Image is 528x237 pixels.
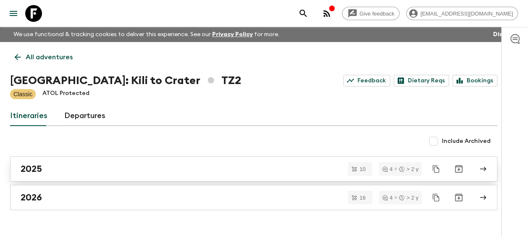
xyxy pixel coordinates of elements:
[13,90,32,98] p: Classic
[10,185,497,210] a: 2026
[428,161,444,176] button: Duplicate
[491,29,518,40] button: Dismiss
[428,190,444,205] button: Duplicate
[382,195,392,200] div: 4
[406,7,518,20] div: [EMAIL_ADDRESS][DOMAIN_NAME]
[416,11,517,17] span: [EMAIL_ADDRESS][DOMAIN_NAME]
[10,156,497,182] a: 2025
[399,195,418,200] div: > 2 y
[26,52,73,62] p: All adventures
[382,166,392,172] div: 4
[450,161,467,177] button: Archive
[355,195,370,200] span: 16
[10,49,77,66] a: All adventures
[394,75,449,87] a: Dietary Reqs
[10,27,283,42] p: We use functional & tracking cookies to deliver this experience. See our for more.
[452,75,497,87] a: Bookings
[21,163,42,174] h2: 2025
[399,166,418,172] div: > 2 y
[442,137,491,145] span: Include Archived
[5,5,22,22] button: menu
[355,166,370,172] span: 10
[42,89,89,99] p: ATOL Protected
[10,72,241,89] h1: [GEOGRAPHIC_DATA]: Kili to Crater TZ2
[212,32,253,37] a: Privacy Policy
[295,5,312,22] button: search adventures
[343,75,390,87] a: Feedback
[450,189,467,206] button: Archive
[21,192,42,203] h2: 2026
[64,106,105,126] a: Departures
[355,11,399,17] span: Give feedback
[10,106,47,126] a: Itineraries
[342,7,399,20] a: Give feedback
